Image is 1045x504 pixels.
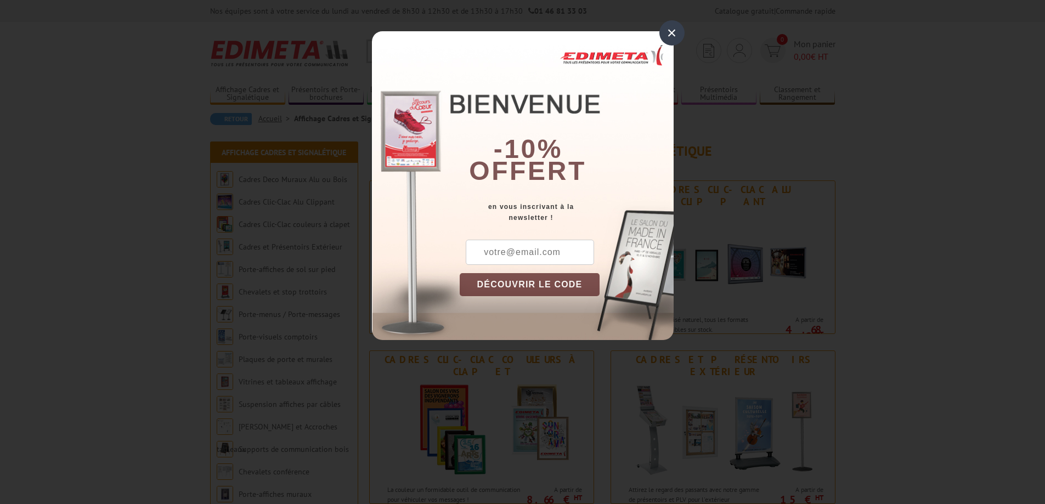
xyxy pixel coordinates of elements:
[494,134,563,163] b: -10%
[469,156,586,185] font: offert
[659,20,685,46] div: ×
[466,240,594,265] input: votre@email.com
[460,273,600,296] button: DÉCOUVRIR LE CODE
[460,201,674,223] div: en vous inscrivant à la newsletter !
